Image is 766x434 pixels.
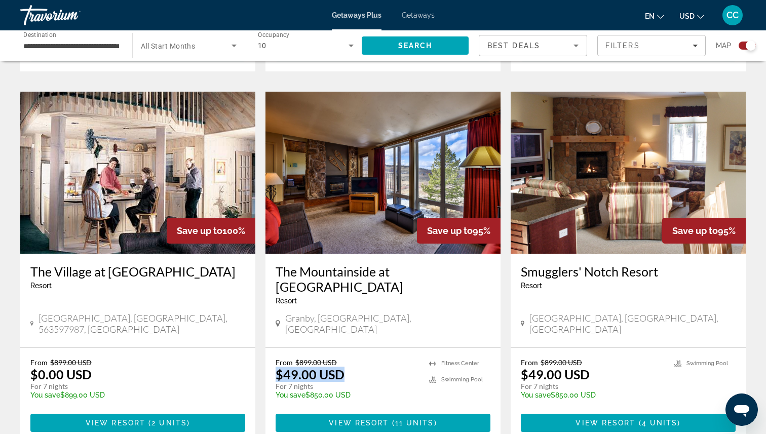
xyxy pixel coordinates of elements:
span: Fitness Center [441,360,479,367]
span: View Resort [576,419,635,427]
a: Getaways [402,11,435,19]
mat-select: Sort by [487,40,579,52]
span: $899.00 USD [541,358,582,367]
p: $899.00 USD [30,391,235,399]
span: ( ) [389,419,437,427]
a: Smugglers' Notch Resort [521,264,736,279]
span: $899.00 USD [50,358,92,367]
span: Resort [30,282,52,290]
span: Search [398,42,433,50]
button: User Menu [719,5,746,26]
button: View Resort(1 unit) [30,43,245,61]
span: CC [726,10,739,20]
button: Filters [597,35,706,56]
button: View Resort(61 units) [521,43,736,61]
button: View Resort(2 units) [30,414,245,432]
span: You save [276,391,305,399]
span: Granby, [GEOGRAPHIC_DATA], [GEOGRAPHIC_DATA] [285,312,490,335]
span: Swimming Pool [441,376,483,383]
button: View Resort(11 units) [276,414,490,432]
img: Smugglers' Notch Resort [511,92,746,254]
span: All Start Months [141,42,195,50]
p: $850.00 USD [521,391,664,399]
span: Save up to [427,225,473,236]
span: From [276,358,293,367]
button: View Resort(4 units) [521,414,736,432]
span: USD [679,12,695,20]
a: The Village at [GEOGRAPHIC_DATA] [30,264,245,279]
span: ( ) [145,419,190,427]
span: Save up to [672,225,718,236]
a: Getaways Plus [332,11,381,19]
span: 4 units [642,419,678,427]
p: $850.00 USD [276,391,419,399]
span: View Resort [329,419,389,427]
span: [GEOGRAPHIC_DATA], [GEOGRAPHIC_DATA], [GEOGRAPHIC_DATA] [529,312,736,335]
span: 2 units [151,419,187,427]
span: View Resort [86,419,145,427]
span: Save up to [177,225,222,236]
button: Search [362,36,469,55]
p: $49.00 USD [521,367,590,382]
span: Resort [276,297,297,305]
div: 100% [167,218,255,244]
button: View Resort(153 units) [276,43,490,61]
button: Change currency [679,9,704,23]
span: Swimming Pool [686,360,728,367]
p: For 7 nights [276,382,419,391]
span: You save [30,391,60,399]
span: Filters [605,42,640,50]
span: Map [716,38,731,53]
p: For 7 nights [30,382,235,391]
span: [GEOGRAPHIC_DATA], [GEOGRAPHIC_DATA], 563597987, [GEOGRAPHIC_DATA] [39,312,245,335]
span: $899.00 USD [295,358,337,367]
iframe: Button to launch messaging window [725,393,758,426]
img: The Mountainside at SilverCreek [265,92,501,254]
span: 11 units [395,419,434,427]
span: Best Deals [487,42,540,50]
input: Select destination [23,40,119,52]
div: 95% [417,218,501,244]
span: 10 [258,42,266,50]
span: Resort [521,282,542,290]
span: From [521,358,538,367]
div: 95% [662,218,746,244]
span: en [645,12,655,20]
span: You save [521,391,551,399]
span: Occupancy [258,31,290,38]
span: From [30,358,48,367]
p: $49.00 USD [276,367,344,382]
p: $0.00 USD [30,367,92,382]
p: For 7 nights [521,382,664,391]
a: Travorium [20,2,122,28]
a: The Mountainside at [GEOGRAPHIC_DATA] [276,264,490,294]
span: Destination [23,31,56,38]
button: Change language [645,9,664,23]
img: The Village at Izatys [20,92,255,254]
span: ( ) [636,419,681,427]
